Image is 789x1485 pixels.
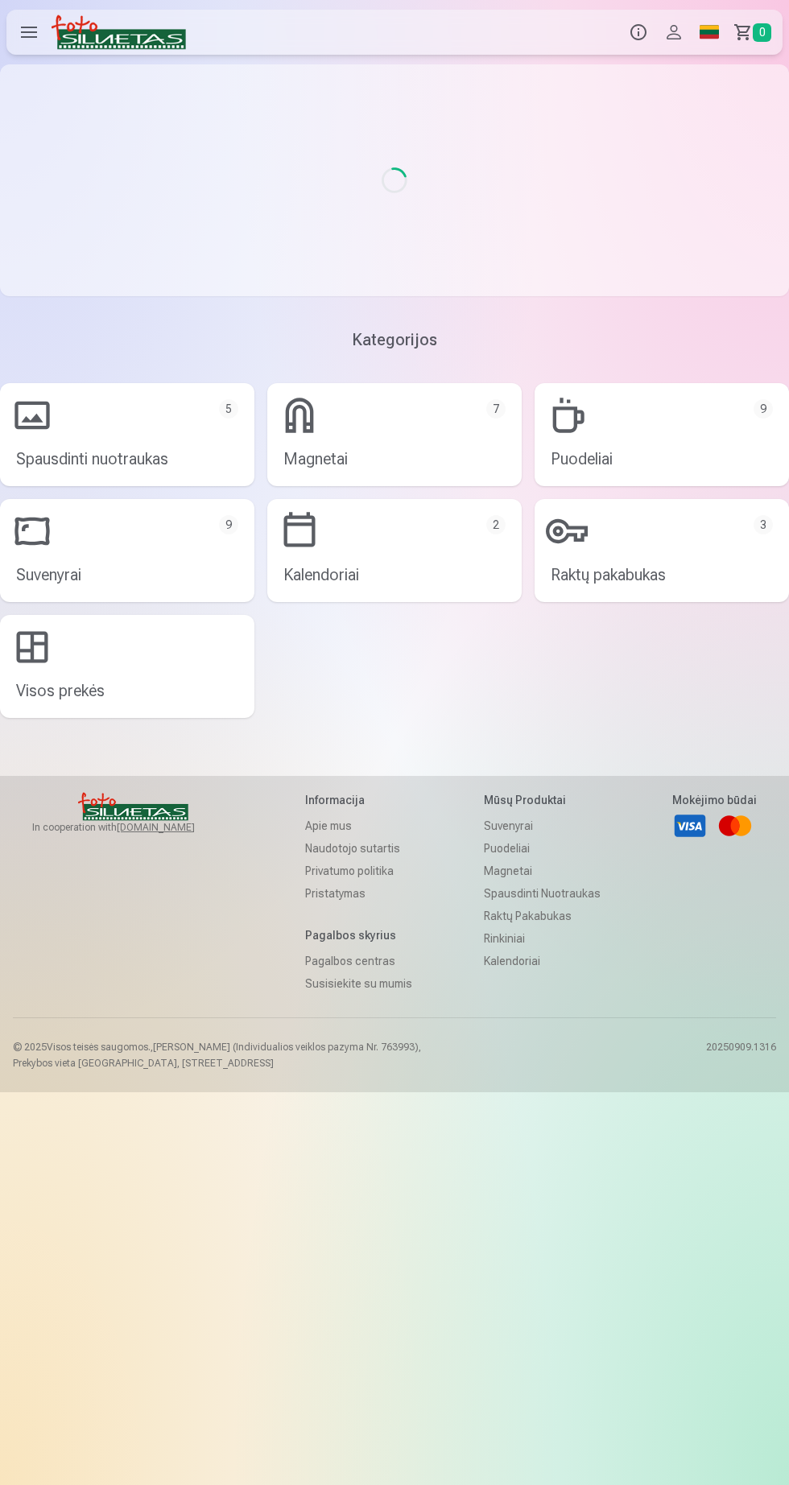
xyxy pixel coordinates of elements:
a: Global [692,10,727,55]
button: Profilis [656,10,692,55]
a: Raktų pakabukas [484,905,601,927]
a: Pristatymas [305,882,412,905]
a: Kalendoriai [484,950,601,972]
span: In cooperation with [32,821,233,834]
a: Suvenyrai [484,815,601,837]
p: 20250909.1316 [706,1041,776,1070]
h5: Pagalbos skyrius [305,927,412,943]
div: 7 [486,399,506,419]
h5: Mūsų produktai [484,792,601,808]
a: Kalendoriai2 [267,499,522,602]
a: Magnetai [484,860,601,882]
p: Prekybos vieta [GEOGRAPHIC_DATA], [STREET_ADDRESS] [13,1057,421,1070]
div: 9 [219,515,238,534]
a: Visa [672,808,708,844]
a: Privatumo politika [305,860,412,882]
h5: Mokėjimo būdai [672,792,757,808]
a: Puodeliai9 [535,383,789,486]
a: Spausdinti nuotraukas [484,882,601,905]
a: [DOMAIN_NAME] [117,821,233,834]
a: Pagalbos centras [305,950,412,972]
h5: Informacija [305,792,412,808]
div: 9 [754,399,773,419]
a: Magnetai7 [267,383,522,486]
p: © 2025 Visos teisės saugomos. , [13,1041,421,1054]
div: 5 [219,399,238,419]
a: Puodeliai [484,837,601,860]
img: /v3 [52,14,186,50]
a: Raktų pakabukas3 [535,499,789,602]
a: Mastercard [717,808,753,844]
a: Rinkiniai [484,927,601,950]
div: 3 [754,515,773,534]
a: Krepšelis0 [727,10,783,55]
a: Naudotojo sutartis [305,837,412,860]
a: Susisiekite su mumis [305,972,412,995]
a: Apie mus [305,815,412,837]
span: 0 [753,23,771,42]
button: Info [621,10,656,55]
span: [PERSON_NAME] (Individualios veiklos pazyma Nr. 763993), [153,1042,421,1053]
div: 2 [486,515,506,534]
